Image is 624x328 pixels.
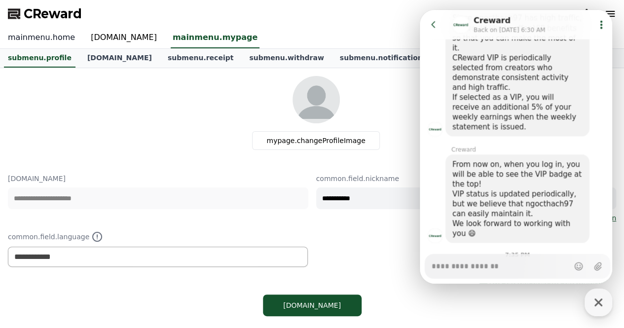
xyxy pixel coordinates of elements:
[283,300,342,310] div: [DOMAIN_NAME]
[8,6,82,22] a: CReward
[24,6,82,22] span: CReward
[263,294,362,316] button: [DOMAIN_NAME]
[79,49,160,68] a: [DOMAIN_NAME]
[252,131,379,150] label: mypage.changeProfileImage
[241,49,331,68] a: submenu.withdraw
[420,10,612,284] iframe: Channel chat
[8,231,308,243] p: common.field.language
[160,49,241,68] a: submenu.receipt
[83,28,165,48] a: [DOMAIN_NAME]
[332,49,431,68] a: submenu.notification
[8,174,308,183] p: [DOMAIN_NAME]
[4,49,75,68] a: submenu.profile
[171,28,259,48] a: mainmenu.mypage
[316,174,617,183] p: common.field.nickname
[293,76,340,123] img: profile_image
